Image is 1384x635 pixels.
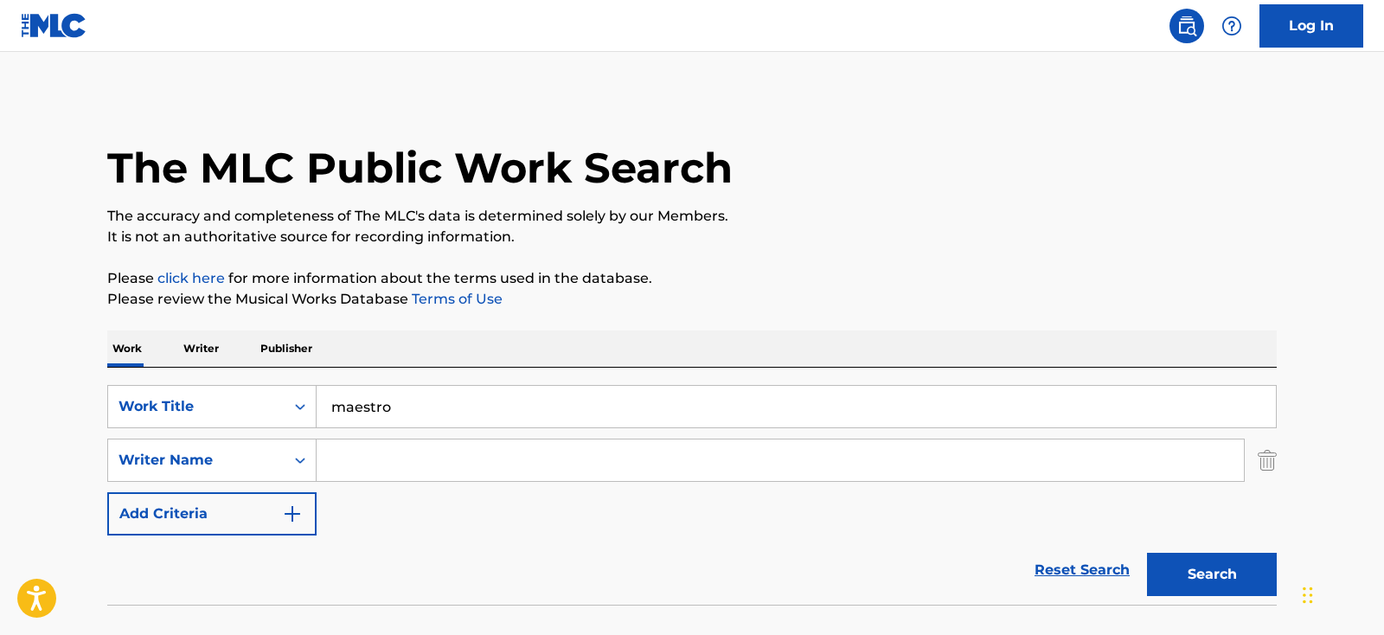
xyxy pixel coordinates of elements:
[255,330,317,367] p: Publisher
[1214,9,1249,43] div: Help
[107,142,733,194] h1: The MLC Public Work Search
[1169,9,1204,43] a: Public Search
[1221,16,1242,36] img: help
[119,450,274,471] div: Writer Name
[119,396,274,417] div: Work Title
[1258,439,1277,482] img: Delete Criterion
[107,268,1277,289] p: Please for more information about the terms used in the database.
[107,289,1277,310] p: Please review the Musical Works Database
[1147,553,1277,596] button: Search
[1176,16,1197,36] img: search
[1303,569,1313,621] div: Drag
[1297,552,1384,635] iframe: Chat Widget
[282,504,303,524] img: 9d2ae6d4665cec9f34b9.svg
[107,227,1277,247] p: It is not an authoritative source for recording information.
[1259,4,1363,48] a: Log In
[157,270,225,286] a: click here
[107,385,1277,605] form: Search Form
[408,291,503,307] a: Terms of Use
[21,13,87,38] img: MLC Logo
[178,330,224,367] p: Writer
[107,492,317,536] button: Add Criteria
[1026,551,1138,589] a: Reset Search
[107,206,1277,227] p: The accuracy and completeness of The MLC's data is determined solely by our Members.
[107,330,147,367] p: Work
